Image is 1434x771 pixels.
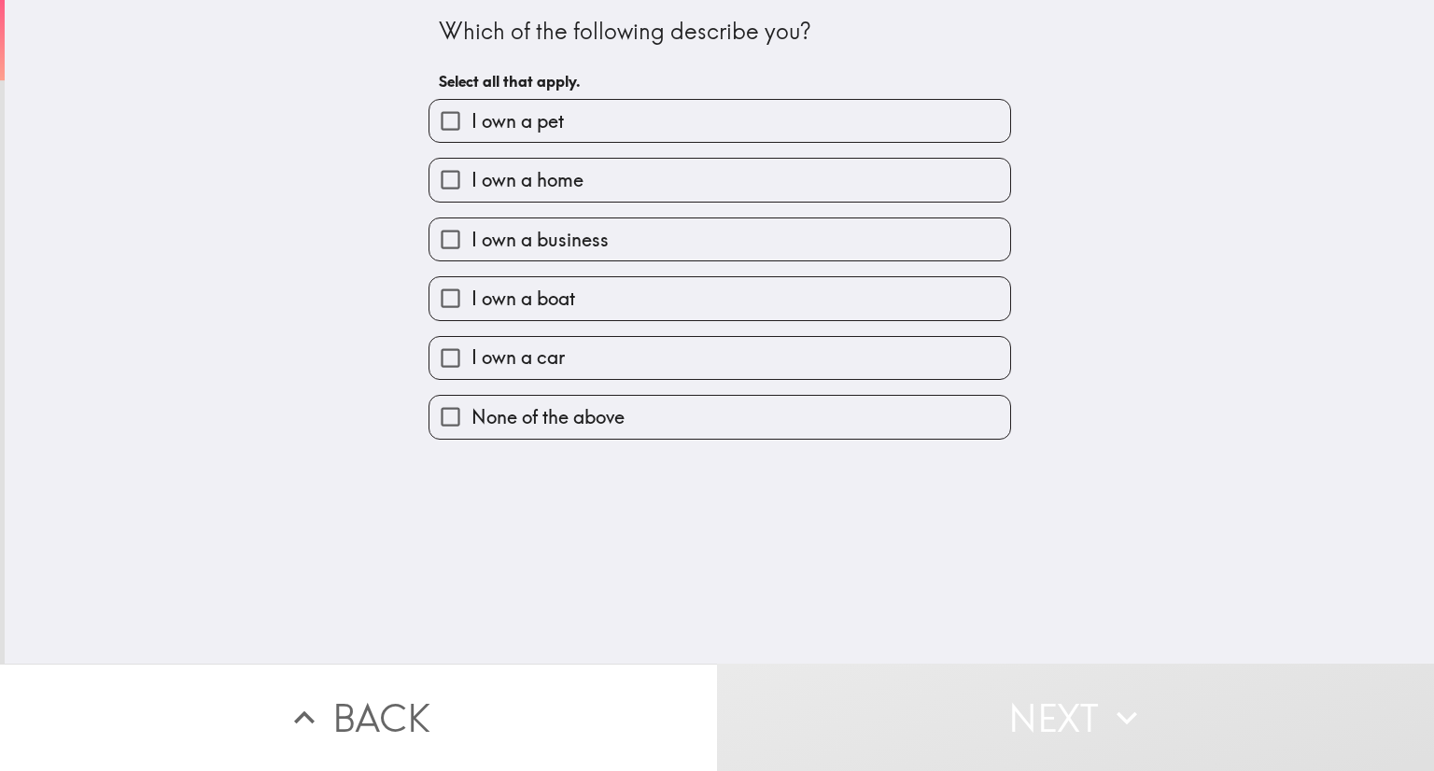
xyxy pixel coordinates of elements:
span: I own a boat [471,286,575,312]
span: I own a home [471,167,583,193]
button: None of the above [429,396,1010,438]
button: I own a home [429,159,1010,201]
button: I own a car [429,337,1010,379]
span: I own a car [471,344,565,371]
h6: Select all that apply. [439,71,1001,91]
span: I own a pet [471,108,564,134]
span: I own a business [471,227,609,253]
span: None of the above [471,404,625,430]
button: I own a business [429,218,1010,260]
div: Which of the following describe you? [439,16,1001,48]
button: I own a boat [429,277,1010,319]
button: Next [717,664,1434,771]
button: I own a pet [429,100,1010,142]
